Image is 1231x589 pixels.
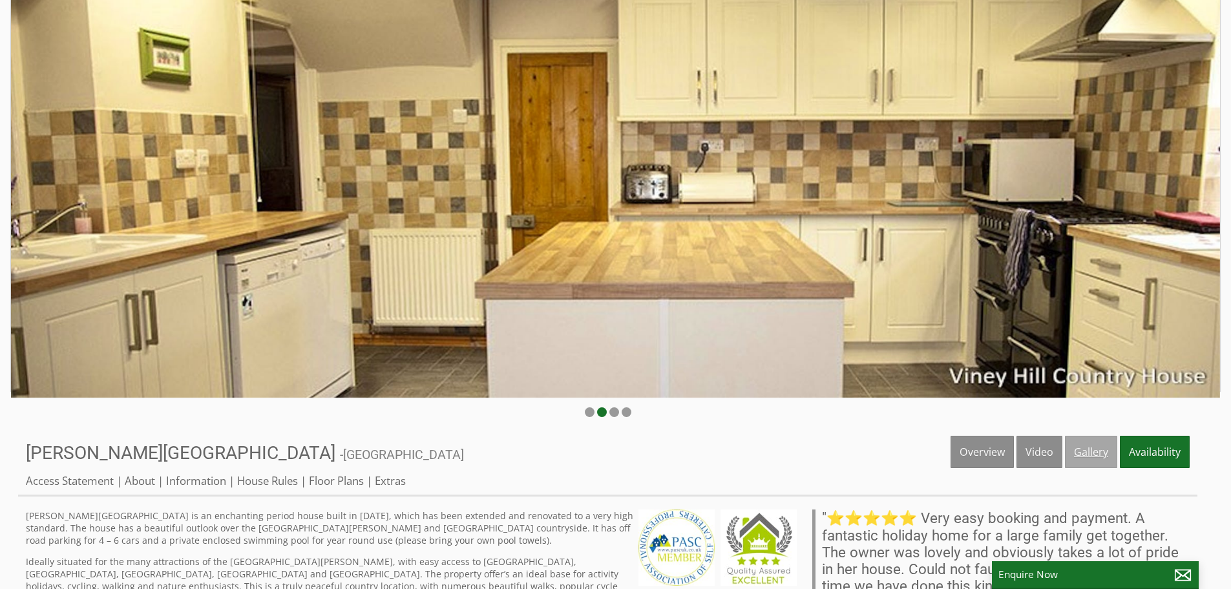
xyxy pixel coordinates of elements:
a: About [125,473,155,488]
span: [PERSON_NAME][GEOGRAPHIC_DATA] [26,442,335,464]
a: Gallery [1065,436,1117,468]
a: Availability [1120,436,1190,468]
span: - [340,447,464,462]
p: [PERSON_NAME][GEOGRAPHIC_DATA] is an enchanting period house built in [DATE], which has been exte... [26,509,797,546]
a: Extras [375,473,406,488]
a: [PERSON_NAME][GEOGRAPHIC_DATA] [26,442,340,464]
img: PASC - PASC UK Members [638,509,715,586]
img: Sleeps12.com - Quality Assured - 4 Star Excellent Award [721,509,797,586]
a: Floor Plans [309,473,364,488]
a: House Rules [237,473,298,488]
a: Video [1016,436,1062,468]
a: Information [166,473,226,488]
a: Access Statement [26,473,114,488]
p: Enquire Now [998,568,1192,581]
a: [GEOGRAPHIC_DATA] [343,447,464,462]
a: Overview [951,436,1014,468]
